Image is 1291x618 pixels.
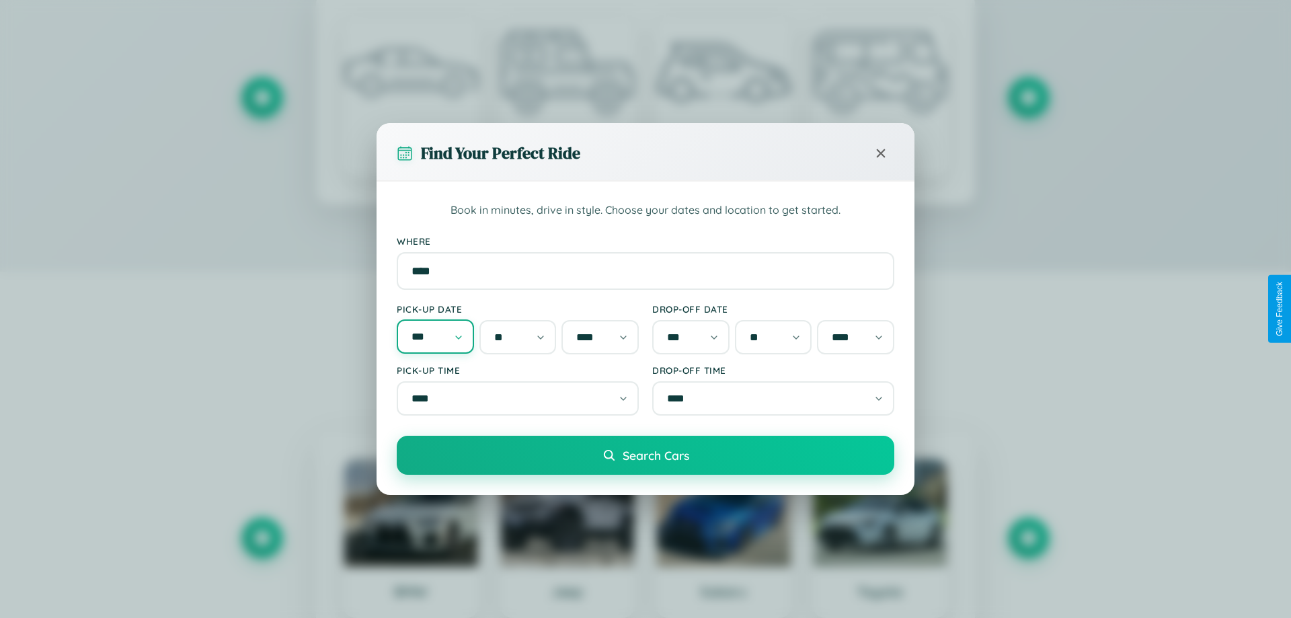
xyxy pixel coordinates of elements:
label: Drop-off Time [652,364,894,376]
h3: Find Your Perfect Ride [421,142,580,164]
label: Pick-up Date [397,303,639,315]
label: Drop-off Date [652,303,894,315]
label: Pick-up Time [397,364,639,376]
p: Book in minutes, drive in style. Choose your dates and location to get started. [397,202,894,219]
label: Where [397,235,894,247]
button: Search Cars [397,436,894,475]
span: Search Cars [623,448,689,463]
